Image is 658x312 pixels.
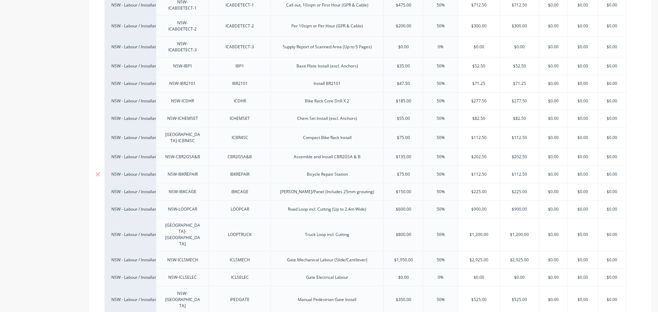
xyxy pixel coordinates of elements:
div: $0.00 [458,38,500,55]
div: $0.00 [458,269,500,286]
div: $0.00 [595,58,629,75]
div: ICDHR [223,97,257,105]
div: 50% [423,58,458,75]
div: $0.00 [536,75,570,92]
div: NSW-ICLSMECH [162,255,204,264]
div: Bike Rack Core Drill X 2 [300,97,355,105]
div: $0.00 [565,38,600,55]
div: $0.00 [536,226,570,243]
div: $202.50 [458,148,500,165]
div: [PERSON_NAME]/Panel (Includes 25mm grouting) [275,187,380,196]
div: $82.50 [500,110,539,127]
div: NSW-IBP1 [166,62,200,71]
div: NSW - Labour / Installation Interstate [111,135,149,141]
div: $0.00 [536,38,570,55]
div: Road Loop incl. Cutting (Up to 2.4m Wide) [282,205,372,214]
div: $0.00 [595,166,629,183]
div: Chem Set Install (excl. Anchors) [292,114,363,123]
div: $185.00 [384,92,423,110]
div: $0.00 [565,226,600,243]
div: $225.00 [458,183,500,200]
div: LOOPTRUCK [222,230,257,239]
div: $600.00 [384,201,423,218]
div: $200.00 [384,17,423,35]
div: $0.00 [565,166,600,183]
div: $0.00 [565,291,600,308]
div: $112.50 [458,129,500,146]
div: $0.00 [500,38,539,55]
div: $0.00 [595,110,629,127]
div: [GEOGRAPHIC_DATA]-ICBR4SC [159,130,206,145]
div: $0.00 [595,17,629,35]
div: ICABDETECT-1 [220,1,259,10]
div: NSW - Labour / Installation Interstate[GEOGRAPHIC_DATA]-[GEOGRAPHIC_DATA]LOOPTRUCKTruck Loop incl... [105,218,626,251]
div: $277.50 [500,92,539,110]
div: NSW - Labour / Installation Interstate [111,171,149,177]
div: $0.00 [384,269,423,286]
div: NSW - Labour / Installation InterstateNSW-IBR2101IBR2101Install BR2101$47.5050%$71.25$71.25$0.00$... [105,75,626,92]
div: NSW - Labour / Installation Interstate [111,98,149,104]
div: $0.00 [565,92,600,110]
div: 0% [423,269,458,286]
div: $0.00 [536,251,570,269]
div: $1,950.00 [384,251,423,269]
div: NSW-IBKREPAIR [162,170,203,179]
div: $0.00 [536,269,570,286]
div: $112.50 [458,166,500,183]
div: NSW - Labour / Installation Interstate [111,23,149,29]
div: $900.00 [458,201,500,218]
div: $2,925.00 [458,251,500,269]
div: ICABDETECT-2 [220,22,259,30]
div: Bicycle Repair Station [301,170,353,179]
div: $0.00 [595,92,629,110]
div: 50% [423,92,458,110]
div: IBR2101 [223,79,257,88]
div: 50% [423,148,458,165]
div: $0.00 [536,148,570,165]
div: IPEDGATE [223,295,257,304]
div: 50% [423,75,458,92]
div: Truck Loop incl. Cutting [300,230,355,239]
div: NSW - Labour / Installation InterstateNSW-ICABDETECT-3ICABDETECT-3Supply Report of Scanned Area (... [105,36,626,57]
div: NSW - Labour / Installation InterstateNSW-ICABDETECT-2ICABDETECT-2Per 10sqm or Per Hour (GPR & Ca... [105,15,626,36]
div: NSW - Labour / Installation InterstateNSW-ICLSMECHICLSMECHGate Mechanical Labour (Slide/Cantileve... [105,251,626,269]
div: $112.50 [500,129,539,146]
div: NSW - Labour / Installation Interstate [111,154,149,160]
div: ICBR4SC [223,133,257,142]
div: $0.00 [565,75,600,92]
div: $0.00 [384,38,423,55]
div: Base Plate Install (excl. Anchors) [291,62,364,71]
div: 50% [423,251,458,269]
div: ICLSELEC [223,273,257,282]
div: NSW - Labour / Installation InterstateNSW-ICHEMSETICHEMSETChem Set Install (excl. Anchors)$55.005... [105,110,626,127]
div: $277.50 [458,92,500,110]
div: NSW - Labour / Installation Interstate [111,206,149,212]
div: NSW-LOOPCAR [162,205,203,214]
div: $0.00 [595,251,629,269]
div: $0.00 [565,183,600,200]
div: 50% [423,291,458,308]
div: NSW - Labour / Installation Interstate [111,115,149,122]
div: $112.50 [500,166,539,183]
div: ICHEMSET [223,114,257,123]
div: $0.00 [595,183,629,200]
div: $150.00 [384,183,423,200]
div: $0.00 [595,148,629,165]
div: Call out, 10sqm or First Hour (GPR & Cable) [281,1,374,10]
div: LOOPCAR [223,205,257,214]
div: ICABDETECT-3 [220,42,259,51]
div: NSW - Labour / Installation Interstate [111,80,149,87]
div: $52.50 [458,58,500,75]
div: $0.00 [595,201,629,218]
div: 50% [423,166,458,183]
div: NSW-ICABDETECT-2 [159,18,206,34]
div: $900.00 [500,201,539,218]
div: $0.00 [565,17,600,35]
div: $0.00 [565,269,600,286]
div: NSW - Labour / Installation Interstate [111,232,149,238]
div: $1,200.00 [458,226,500,243]
div: $0.00 [595,269,629,286]
div: NSW-ICDHR [166,97,200,105]
div: $2,925.00 [500,251,539,269]
div: 0% [423,38,458,55]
